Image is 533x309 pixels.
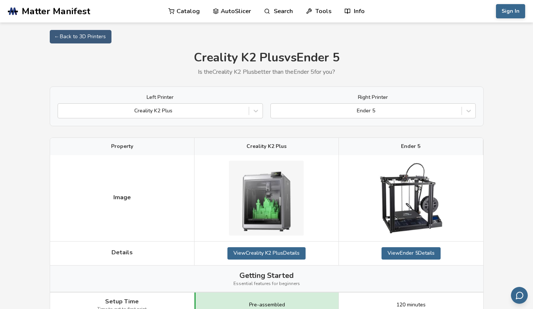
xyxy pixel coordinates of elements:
img: Ender 5 [374,161,448,236]
button: Send feedback via email [511,287,528,304]
img: Creality K2 Plus [229,161,304,236]
label: Right Printer [270,94,476,100]
span: 120 minutes [396,302,426,308]
span: Image [113,194,131,201]
a: ← Back to 3D Printers [50,30,111,43]
span: Setup Time [105,298,139,305]
label: Left Printer [58,94,263,100]
h1: Creality K2 Plus vs Ender 5 [50,51,484,65]
input: Creality K2 Plus [62,108,63,114]
p: Is the Creality K2 Plus better than the Ender 5 for you? [50,69,484,75]
span: Pre-assembled [249,302,285,308]
span: Property [111,143,133,149]
span: Essential features for beginners [233,281,300,287]
span: Creality K2 Plus [246,143,287,149]
span: Getting Started [239,271,294,280]
span: Matter Manifest [22,6,90,16]
a: ViewCreality K2 PlusDetails [227,247,306,259]
span: Ender 5 [401,143,420,149]
input: Ender 5 [275,108,276,114]
button: Sign In [496,4,525,18]
a: ViewEnder 5Details [382,247,441,259]
span: Details [111,249,133,256]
